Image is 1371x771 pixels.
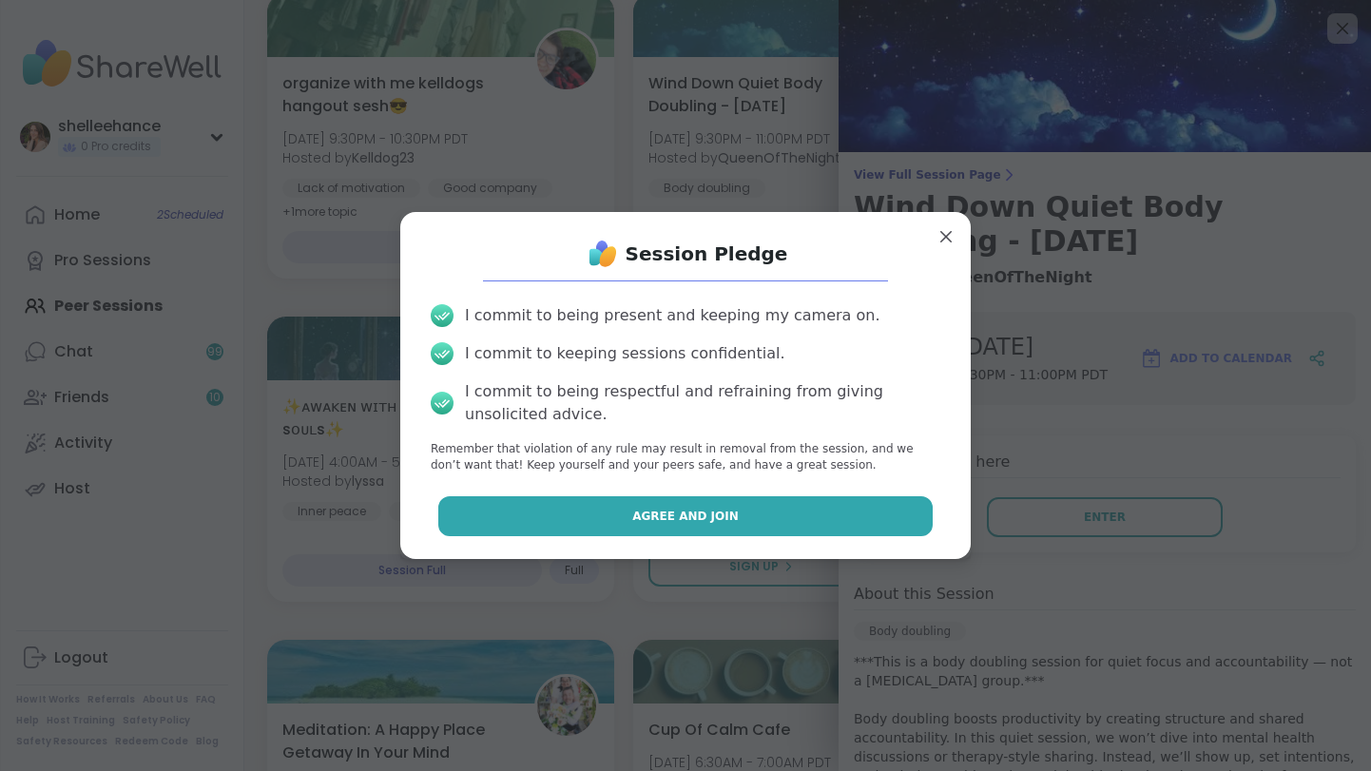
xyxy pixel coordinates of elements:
div: I commit to keeping sessions confidential. [465,342,785,365]
h1: Session Pledge [626,241,788,267]
div: I commit to being respectful and refraining from giving unsolicited advice. [465,380,940,426]
span: Agree and Join [632,508,739,525]
img: ShareWell Logo [584,235,622,273]
div: I commit to being present and keeping my camera on. [465,304,879,327]
p: Remember that violation of any rule may result in removal from the session, and we don’t want tha... [431,441,940,473]
button: Agree and Join [438,496,934,536]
